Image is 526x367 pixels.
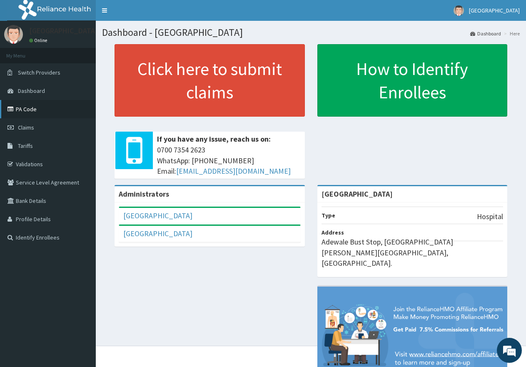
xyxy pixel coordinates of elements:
[469,7,520,14] span: [GEOGRAPHIC_DATA]
[454,5,464,16] img: User Image
[502,30,520,37] li: Here
[4,25,23,44] img: User Image
[29,37,49,43] a: Online
[29,27,98,35] p: [GEOGRAPHIC_DATA]
[102,27,520,38] h1: Dashboard - [GEOGRAPHIC_DATA]
[123,211,192,220] a: [GEOGRAPHIC_DATA]
[18,124,34,131] span: Claims
[119,189,169,199] b: Administrators
[18,69,60,76] span: Switch Providers
[322,237,504,269] p: Adewale Bust Stop, [GEOGRAPHIC_DATA][PERSON_NAME][GEOGRAPHIC_DATA], [GEOGRAPHIC_DATA].
[18,142,33,150] span: Tariffs
[18,87,45,95] span: Dashboard
[176,166,291,176] a: [EMAIL_ADDRESS][DOMAIN_NAME]
[157,134,271,144] b: If you have any issue, reach us on:
[322,189,393,199] strong: [GEOGRAPHIC_DATA]
[115,44,305,117] a: Click here to submit claims
[322,212,335,219] b: Type
[123,229,192,238] a: [GEOGRAPHIC_DATA]
[477,211,503,222] p: Hospital
[470,30,501,37] a: Dashboard
[322,229,344,236] b: Address
[157,145,301,177] span: 0700 7354 2623 WhatsApp: [PHONE_NUMBER] Email:
[317,44,508,117] a: How to Identify Enrollees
